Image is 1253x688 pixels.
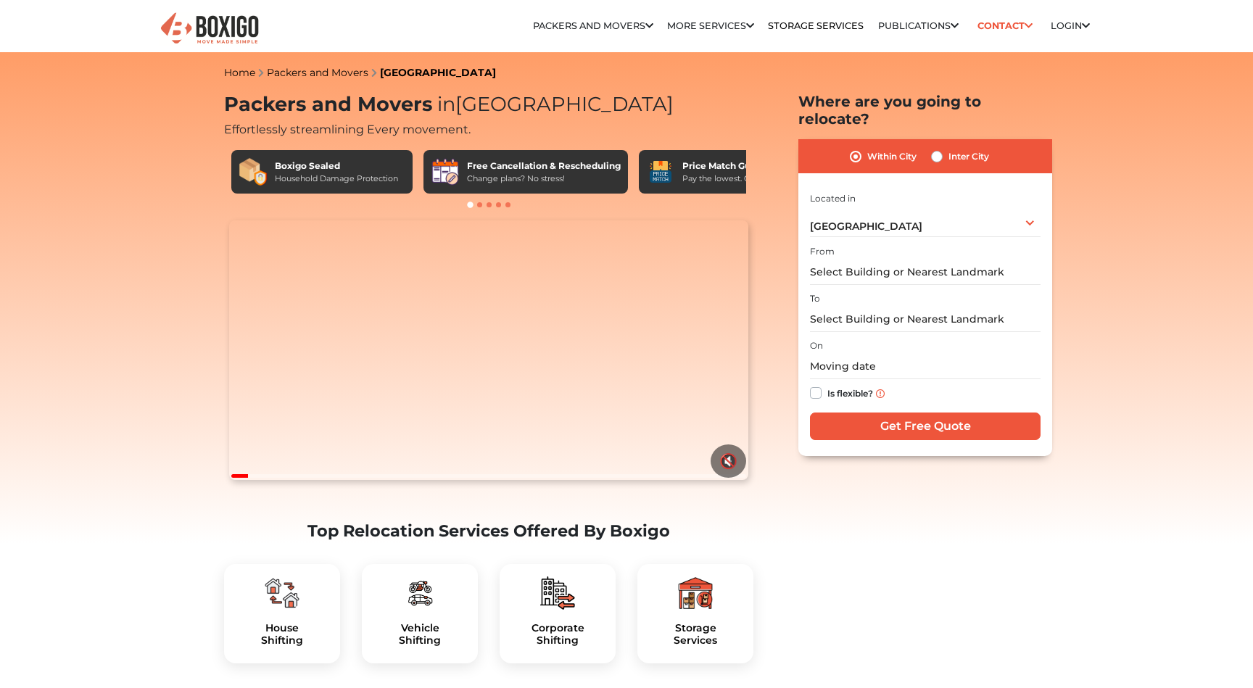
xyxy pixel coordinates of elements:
[265,576,299,610] img: boxigo_packers_and_movers_plan
[646,157,675,186] img: Price Match Guarantee
[373,622,466,647] a: VehicleShifting
[431,157,460,186] img: Free Cancellation & Rescheduling
[275,159,398,173] div: Boxigo Sealed
[878,20,959,31] a: Publications
[511,622,604,647] h5: Corporate Shifting
[236,622,328,647] a: HouseShifting
[798,93,1052,128] h2: Where are you going to relocate?
[236,622,328,647] h5: House Shifting
[229,220,748,480] video: Your browser does not support the video tag.
[649,622,742,647] h5: Storage Services
[511,622,604,647] a: CorporateShifting
[810,245,835,258] label: From
[533,20,653,31] a: Packers and Movers
[467,173,621,185] div: Change plans? No stress!
[275,173,398,185] div: Household Damage Protection
[380,66,496,79] a: [GEOGRAPHIC_DATA]
[810,354,1041,379] input: Moving date
[827,384,873,399] label: Is flexible?
[810,413,1041,440] input: Get Free Quote
[540,576,575,610] img: boxigo_packers_and_movers_plan
[373,622,466,647] h5: Vehicle Shifting
[876,389,885,398] img: info
[224,123,471,136] span: Effortlessly streamlining Every movement.
[1051,20,1090,31] a: Login
[224,93,753,117] h1: Packers and Movers
[678,576,713,610] img: boxigo_packers_and_movers_plan
[239,157,268,186] img: Boxigo Sealed
[711,444,746,478] button: 🔇
[402,576,437,610] img: boxigo_packers_and_movers_plan
[682,173,793,185] div: Pay the lowest. Guaranteed!
[810,292,820,305] label: To
[810,339,823,352] label: On
[810,220,922,233] span: [GEOGRAPHIC_DATA]
[768,20,864,31] a: Storage Services
[810,192,856,205] label: Located in
[810,307,1041,332] input: Select Building or Nearest Landmark
[649,622,742,647] a: StorageServices
[224,521,753,541] h2: Top Relocation Services Offered By Boxigo
[867,148,917,165] label: Within City
[972,14,1037,37] a: Contact
[432,92,674,116] span: [GEOGRAPHIC_DATA]
[810,260,1041,285] input: Select Building or Nearest Landmark
[224,66,255,79] a: Home
[948,148,989,165] label: Inter City
[437,92,455,116] span: in
[267,66,368,79] a: Packers and Movers
[467,159,621,173] div: Free Cancellation & Rescheduling
[667,20,754,31] a: More services
[682,159,793,173] div: Price Match Guarantee
[159,11,260,46] img: Boxigo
